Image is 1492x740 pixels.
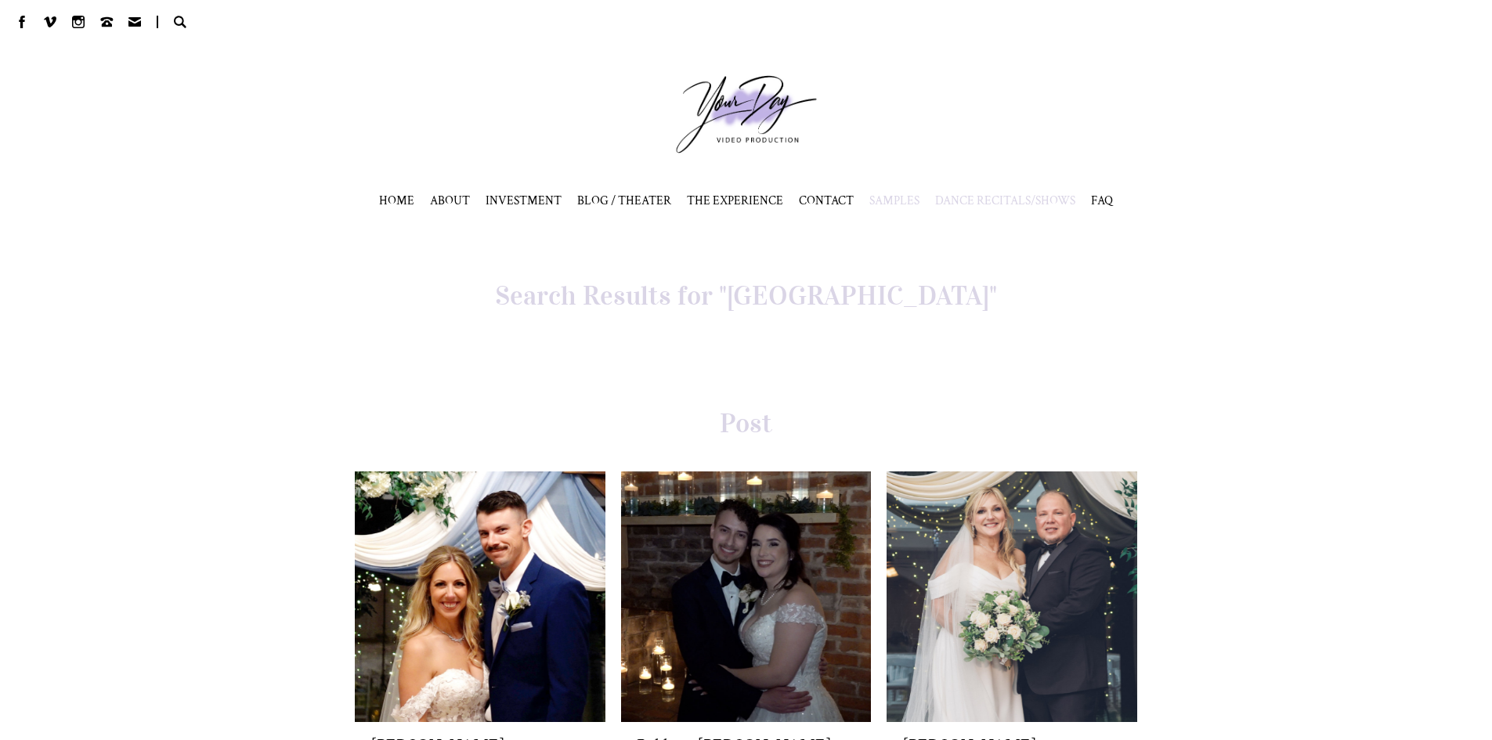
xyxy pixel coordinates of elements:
[577,193,671,208] a: BLOG / THEATER
[687,193,783,208] a: THE EXPERIENCE
[430,193,470,208] a: ABOUT
[652,52,840,177] a: Your Day Production Logo
[355,406,1138,440] h1: Post
[935,193,1075,208] span: DANCE RECITALS/SHOWS
[355,279,1138,312] h1: Search Results for "[GEOGRAPHIC_DATA]"
[1091,193,1113,208] a: FAQ
[869,193,919,208] span: SAMPLES
[379,193,414,208] a: HOME
[799,193,854,208] a: CONTACT
[486,193,562,208] a: INVESTMENT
